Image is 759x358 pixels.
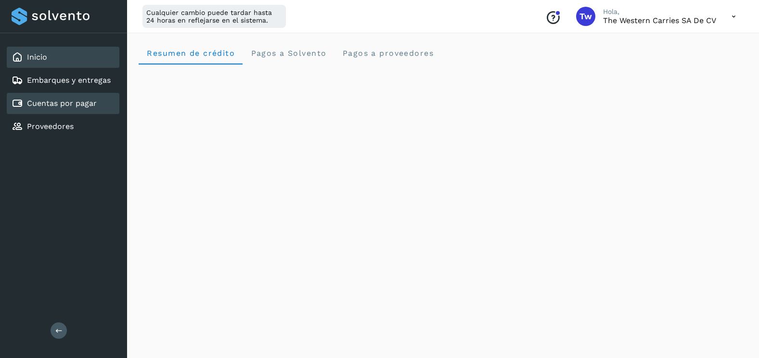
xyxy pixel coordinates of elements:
div: Embarques y entregas [7,70,119,91]
div: Cuentas por pagar [7,93,119,114]
div: Proveedores [7,116,119,137]
div: Cualquier cambio puede tardar hasta 24 horas en reflejarse en el sistema. [142,5,286,28]
span: Pagos a proveedores [342,49,434,58]
span: Resumen de crédito [146,49,235,58]
div: Inicio [7,47,119,68]
p: The western carries SA de CV [603,16,716,25]
p: Hola, [603,8,716,16]
a: Embarques y entregas [27,76,111,85]
a: Cuentas por pagar [27,99,97,108]
a: Inicio [27,52,47,62]
span: Pagos a Solvento [250,49,326,58]
a: Proveedores [27,122,74,131]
